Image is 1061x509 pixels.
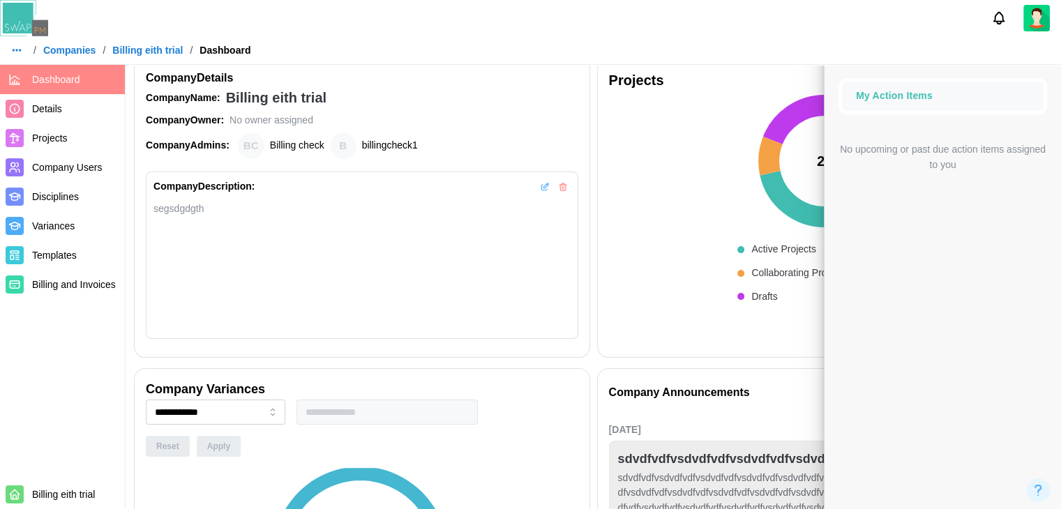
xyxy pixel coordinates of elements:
[856,89,1030,104] div: My Action Items
[609,423,1031,438] div: [DATE]
[146,139,229,151] strong: Company Admins:
[32,220,75,231] span: Variances
[146,70,578,87] div: Company Details
[112,45,183,55] a: Billing eith trial
[32,250,77,261] span: Templates
[153,202,571,216] div: segsdgdgth
[330,132,356,159] div: billingcheck1
[1023,5,1050,31] a: Zulqarnain Khalil
[146,380,265,400] div: Company Variances
[226,87,326,109] div: Billing eith trial
[1023,5,1050,31] img: 2Q==
[362,138,418,153] div: billingcheck1
[838,142,1047,172] div: No upcoming or past due action items assigned to you
[751,266,847,281] div: Collaborating Projects
[751,242,816,257] div: Active Projects
[270,138,324,153] div: Billing check
[238,132,264,159] div: Billing check
[103,45,105,55] div: /
[817,151,832,172] div: 21
[32,279,116,290] span: Billing and Invoices
[190,45,193,55] div: /
[32,489,95,500] span: Billing eith trial
[146,91,220,106] div: Company Name:
[987,6,1011,30] button: Notifications
[609,384,750,402] div: Company Announcements
[33,45,36,55] div: /
[32,162,102,173] span: Company Users
[32,132,68,144] span: Projects
[146,114,224,126] strong: Company Owner:
[229,113,313,128] div: No owner assigned
[200,45,250,55] div: Dashboard
[153,179,255,195] div: Company Description:
[32,103,62,114] span: Details
[609,70,1041,91] div: Projects
[618,450,895,469] div: sdvdfvdfvsdvdfvdfvsdvdfvdfvsdvdfvdfvsdvd...
[32,191,79,202] span: Disciplines
[43,45,96,55] a: Companies
[32,74,80,85] span: Dashboard
[751,289,777,305] div: Drafts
